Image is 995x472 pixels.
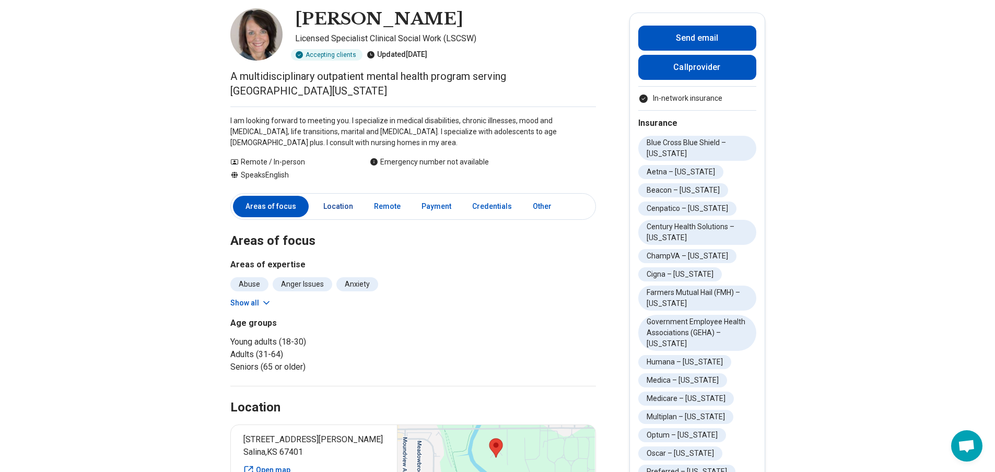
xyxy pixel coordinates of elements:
a: Other [526,196,564,217]
li: Abuse [230,277,268,291]
li: Beacon – [US_STATE] [638,183,728,197]
a: Location [317,196,359,217]
a: Credentials [466,196,518,217]
div: Accepting clients [291,49,362,61]
button: Send email [638,26,756,51]
li: Aetna – [US_STATE] [638,165,723,179]
li: Cenpatico – [US_STATE] [638,202,736,216]
button: Callprovider [638,55,756,80]
span: Salina , KS 67401 [243,446,385,458]
li: Medicare – [US_STATE] [638,392,734,406]
li: Medica – [US_STATE] [638,373,727,387]
h3: Areas of expertise [230,258,596,271]
li: Oscar – [US_STATE] [638,446,722,461]
img: Maria Cheney, Licensed Specialist Clinical Social Work (LSCSW) [230,8,283,61]
h2: Location [230,399,280,417]
a: Remote [368,196,407,217]
li: Adults (31-64) [230,348,409,361]
li: Young adults (18-30) [230,336,409,348]
p: I am looking forward to meeting you. I specialize in medical disabilities, chronic illnesses, moo... [230,115,596,148]
div: Emergency number not available [370,157,489,168]
li: Century Health Solutions – [US_STATE] [638,220,756,245]
li: ChampVA – [US_STATE] [638,249,736,263]
ul: Payment options [638,93,756,104]
h3: Age groups [230,317,409,329]
li: Optum – [US_STATE] [638,428,726,442]
li: Blue Cross Blue Shield – [US_STATE] [638,136,756,161]
li: Anger Issues [273,277,332,291]
li: Humana – [US_STATE] [638,355,731,369]
div: Open chat [951,430,982,462]
div: Speaks English [230,170,349,181]
div: Remote / In-person [230,157,349,168]
h2: Insurance [638,117,756,129]
h2: Areas of focus [230,207,596,250]
button: Show all [230,298,272,309]
li: Anxiety [336,277,378,291]
li: Cigna – [US_STATE] [638,267,722,281]
p: Licensed Specialist Clinical Social Work (LSCSW) [295,32,596,45]
a: Areas of focus [233,196,309,217]
p: A multidisciplinary outpatient mental health program serving [GEOGRAPHIC_DATA][US_STATE] [230,69,596,98]
span: [STREET_ADDRESS][PERSON_NAME] [243,433,385,446]
li: Government Employee Health Associations (GEHA) – [US_STATE] [638,315,756,351]
li: In-network insurance [638,93,756,104]
h1: [PERSON_NAME] [295,8,463,30]
li: Seniors (65 or older) [230,361,409,373]
div: Updated [DATE] [367,49,427,61]
a: Payment [415,196,458,217]
li: Farmers Mutual Hail (FMH) – [US_STATE] [638,286,756,311]
li: Multiplan – [US_STATE] [638,410,733,424]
